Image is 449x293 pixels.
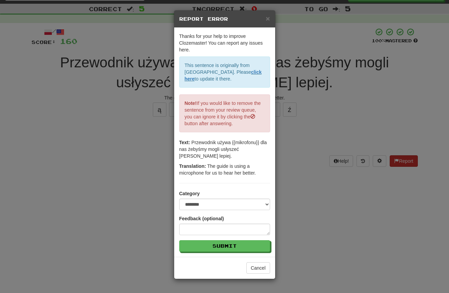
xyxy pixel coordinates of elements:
[179,215,224,222] label: Feedback (optional)
[266,15,270,22] button: Close
[179,16,270,22] h5: Report Error
[179,57,270,88] p: This sentence is originally from [GEOGRAPHIC_DATA]. Please to update it there.
[246,262,270,274] button: Cancel
[179,139,270,159] p: Przewodnik używa {{mikrofonu}} dla nas żebyśmy mogli usłyszeć [PERSON_NAME] lepiej.
[179,163,270,176] p: The guide is using a microphone for us to hear her better.
[179,190,200,197] label: Category
[179,33,270,53] p: Thanks for your help to improve Clozemaster! You can report any issues here.
[179,163,206,169] strong: Translation:
[179,94,270,132] p: If you would like to remove the sentence from your review queue, you can ignore it by clicking th...
[179,240,270,252] button: Submit
[266,15,270,22] span: ×
[179,140,190,145] strong: Text:
[185,100,197,106] strong: Note!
